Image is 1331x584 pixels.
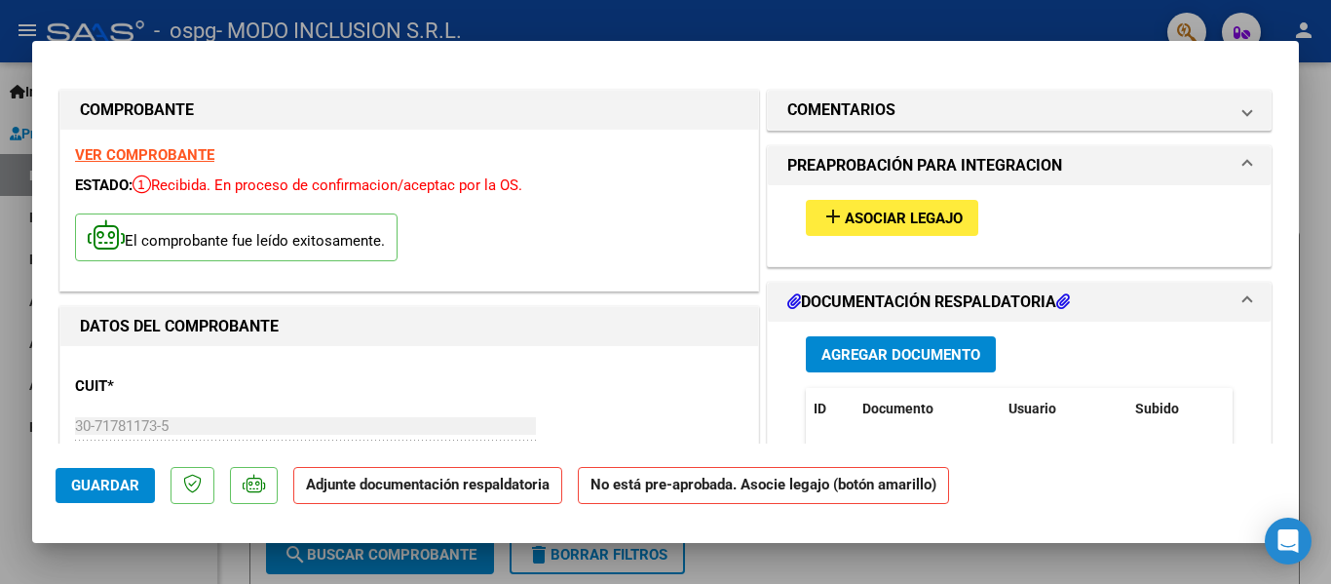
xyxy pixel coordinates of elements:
mat-expansion-panel-header: COMENTARIOS [768,91,1271,130]
button: Guardar [56,468,155,503]
a: VER COMPROBANTE [75,146,214,164]
span: Documento [862,401,933,416]
strong: Adjunte documentación respaldatoria [306,476,550,493]
datatable-header-cell: Acción [1225,388,1322,430]
strong: DATOS DEL COMPROBANTE [80,317,279,335]
strong: No está pre-aprobada. Asocie legajo (botón amarillo) [578,467,949,505]
div: PREAPROBACIÓN PARA INTEGRACION [768,185,1271,266]
mat-expansion-panel-header: DOCUMENTACIÓN RESPALDATORIA [768,283,1271,322]
button: Agregar Documento [806,336,996,372]
button: Asociar Legajo [806,200,978,236]
h1: DOCUMENTACIÓN RESPALDATORIA [787,291,1070,314]
span: Guardar [71,477,139,494]
datatable-header-cell: Subido [1127,388,1225,430]
p: El comprobante fue leído exitosamente. [75,214,398,261]
strong: COMPROBANTE [80,100,194,119]
mat-icon: add [821,205,845,228]
mat-expansion-panel-header: PREAPROBACIÓN PARA INTEGRACION [768,146,1271,185]
span: ESTADO: [75,176,133,194]
datatable-header-cell: Usuario [1001,388,1127,430]
span: Agregar Documento [821,346,980,364]
span: ID [814,401,826,416]
h1: COMENTARIOS [787,98,895,122]
datatable-header-cell: Documento [855,388,1001,430]
span: Asociar Legajo [845,210,963,227]
span: Subido [1135,401,1179,416]
div: Open Intercom Messenger [1265,518,1312,565]
h1: PREAPROBACIÓN PARA INTEGRACION [787,154,1062,177]
span: Usuario [1008,401,1056,416]
datatable-header-cell: ID [806,388,855,430]
p: CUIT [75,375,276,398]
span: Recibida. En proceso de confirmacion/aceptac por la OS. [133,176,522,194]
